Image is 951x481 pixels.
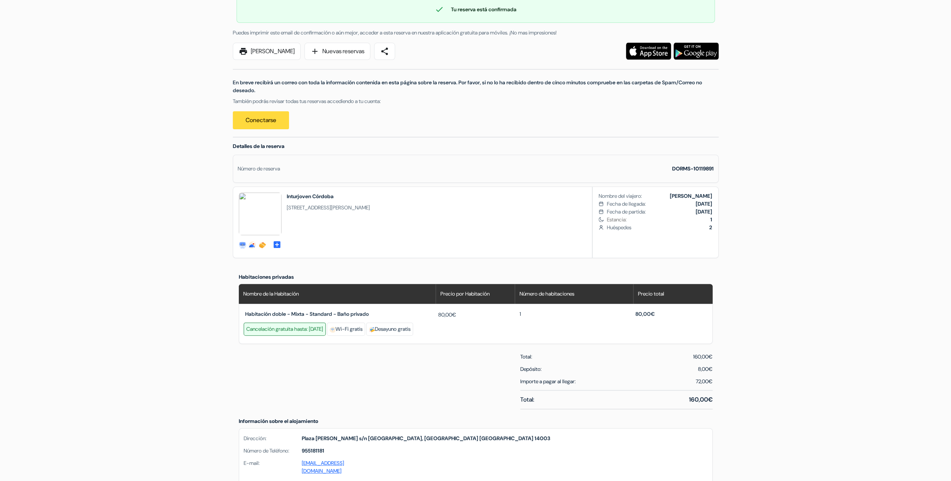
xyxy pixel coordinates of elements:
span: 14003 [535,435,550,442]
span: Huéspedes [607,224,712,232]
b: [DATE] [696,208,712,215]
img: freeBreakfast.svg [369,327,375,333]
img: AmRcYg47UmMGOVQx [239,193,282,235]
span: 80,00€ [438,311,456,319]
p: En breve recibirá un correo con toda la información contenida en esta página sobre la reserva. Po... [233,79,719,94]
span: [GEOGRAPHIC_DATA], [GEOGRAPHIC_DATA] [368,435,478,442]
span: [GEOGRAPHIC_DATA] [479,435,533,442]
span: Importe a pagar al llegar: [520,378,576,385]
a: add_box [272,240,281,248]
span: Total: [520,395,534,404]
div: Número de reserva [238,165,280,173]
span: Información sobre el alojamiento [239,418,318,424]
span: Nombre de la Habitación [243,290,299,298]
span: print [239,47,248,56]
span: Puedes imprimir este email de confirmación o aún mejor, acceder a esta reserva en nuestra aplicac... [233,29,557,36]
span: Número de habitaciones [520,290,574,298]
span: Total: [520,353,532,361]
span: 160,00€ [689,395,713,404]
span: Habitaciones privadas [239,273,294,280]
span: Habitación doble - Mixta - Standard - Baño privado [245,311,369,317]
span: Plaza [PERSON_NAME] s/n [302,435,367,442]
b: [DATE] [696,200,712,207]
div: Cancelación gratuita hasta: [DATE] [244,323,326,336]
span: check [435,5,444,14]
span: add [310,47,319,56]
span: Precio por Habitación [440,290,490,298]
span: Fecha de llegada: [607,200,645,208]
div: Tu reserva está confirmada [237,5,714,14]
a: print[PERSON_NAME] [233,43,301,60]
span: Número de Teléfono: [244,447,302,455]
div: 1 [520,310,631,318]
span: Estancia: [607,216,712,224]
img: Descarga la aplicación gratuita [626,43,671,60]
span: 160,00€ [693,353,713,361]
b: [PERSON_NAME] [670,193,712,199]
span: Fecha de partida: [607,208,645,216]
b: 2 [709,224,712,231]
span: Depósito: [520,365,542,373]
span: [STREET_ADDRESS][PERSON_NAME] [287,204,370,212]
span: share [380,47,389,56]
div: 8,00€ [698,365,713,373]
a: [EMAIL_ADDRESS][DOMAIN_NAME] [302,460,344,474]
div: Wi-Fi gratis [327,323,365,336]
img: Descarga la aplicación gratuita [674,43,719,60]
span: Detalles de la reserva [233,143,285,149]
strong: 955181181 [302,447,324,455]
b: 1 [710,216,712,223]
a: addNuevas reservas [304,43,370,60]
h2: Inturjoven Córdoba [287,193,370,200]
div: Desayuno gratis [366,323,413,336]
span: Dirección: [244,435,302,442]
span: Precio total [638,290,664,298]
span: 80,00€ [635,311,655,317]
strong: DORMS-10119891 [672,165,714,172]
span: E-mail: [244,459,302,475]
span: Nombre del viajero: [599,192,642,200]
p: También podrás revisar todas tus reservas accediendo a tu cuenta: [233,97,719,105]
a: share [374,43,395,60]
span: 72,00€ [696,378,713,385]
a: Conectarse [233,111,289,129]
img: freeWifi.svg [329,327,335,333]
